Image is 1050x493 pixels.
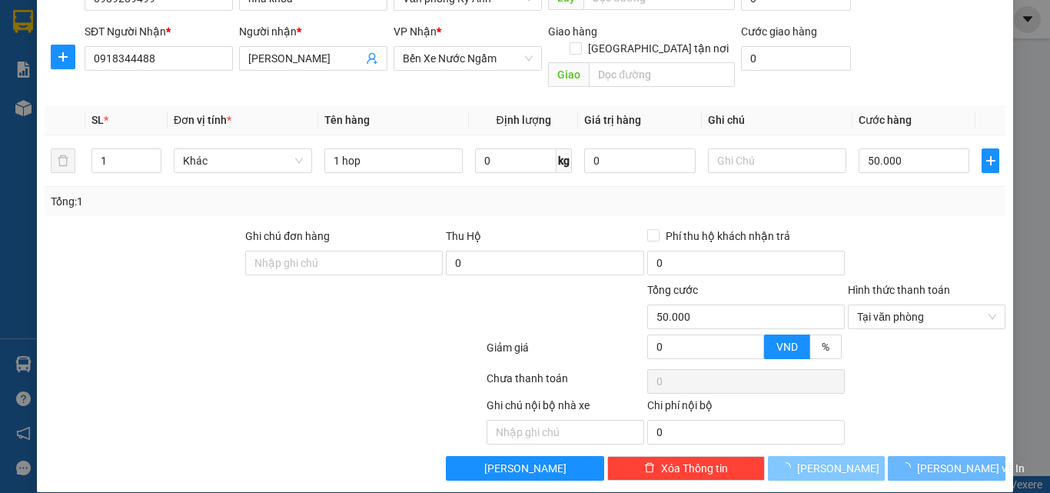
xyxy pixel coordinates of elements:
span: SL [91,114,104,126]
div: Ghi chú nội bộ nhà xe [487,397,644,420]
input: VD: Bàn, Ghế [324,148,463,173]
div: Giảm giá [485,339,646,366]
span: Xóa Thông tin [661,460,728,477]
span: VND [776,341,798,353]
button: [PERSON_NAME] và In [888,456,1005,481]
button: deleteXóa Thông tin [607,456,765,481]
span: Thu Hộ [446,230,481,242]
span: Tại văn phòng [857,305,996,328]
span: Giá trị hàng [584,114,641,126]
span: loading [900,462,917,473]
div: Chưa thanh toán [485,370,646,397]
button: [PERSON_NAME] [446,456,603,481]
span: [PERSON_NAME] [797,460,879,477]
span: % [822,341,829,353]
input: Ghi chú đơn hàng [245,251,443,275]
span: Giao [548,62,589,87]
span: loading [780,462,797,473]
span: [GEOGRAPHIC_DATA] tận nơi [582,40,735,57]
span: Khác [183,149,303,172]
span: plus [52,51,75,63]
input: Ghi Chú [708,148,846,173]
div: Tổng: 1 [51,193,407,210]
div: Chi phí nội bộ [647,397,845,420]
span: Phí thu hộ khách nhận trả [660,228,796,245]
div: SĐT Người Nhận [85,23,233,40]
span: Đơn vị tính [174,114,231,126]
input: Cước giao hàng [741,46,851,71]
span: Định lượng [496,114,550,126]
span: [PERSON_NAME] và In [917,460,1025,477]
button: [PERSON_NAME] [768,456,886,481]
button: plus [51,45,75,69]
button: delete [51,148,75,173]
button: plus [982,148,999,173]
span: Cước hàng [859,114,912,126]
label: Ghi chú đơn hàng [245,230,330,242]
span: Tên hàng [324,114,370,126]
span: VP Nhận [394,25,437,38]
th: Ghi chú [702,105,852,135]
label: Cước giao hàng [741,25,817,38]
div: Người nhận [239,23,387,40]
span: [PERSON_NAME] [484,460,567,477]
input: 0 [584,148,695,173]
input: Dọc đường [589,62,735,87]
span: Bến Xe Nước Ngầm [403,47,533,70]
span: Tổng cước [647,284,698,296]
span: Giao hàng [548,25,597,38]
span: kg [557,148,572,173]
input: Nhập ghi chú [487,420,644,445]
label: Hình thức thanh toán [848,284,950,296]
span: plus [982,155,998,167]
span: user-add [366,52,378,65]
span: delete [644,462,655,475]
